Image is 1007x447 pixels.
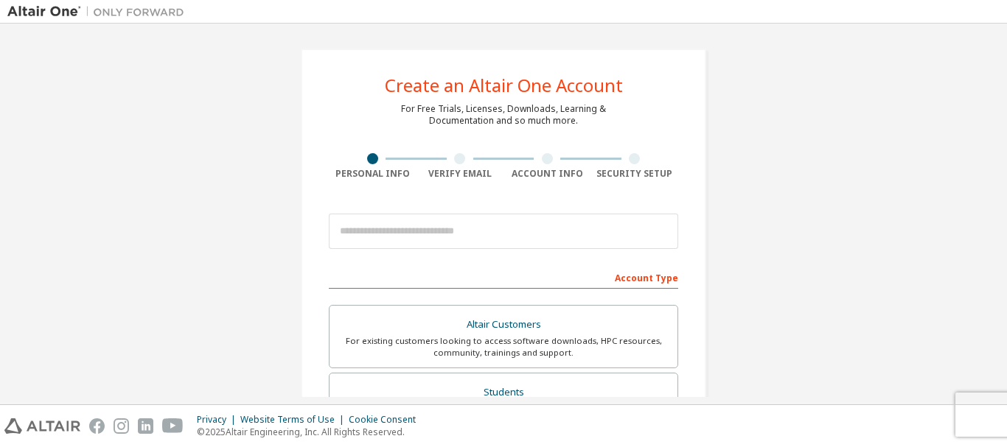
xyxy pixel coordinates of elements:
div: For existing customers looking to access software downloads, HPC resources, community, trainings ... [338,335,669,359]
img: instagram.svg [114,418,129,434]
p: © 2025 Altair Engineering, Inc. All Rights Reserved. [197,426,425,438]
img: youtube.svg [162,418,184,434]
div: For Free Trials, Licenses, Downloads, Learning & Documentation and so much more. [401,103,606,127]
div: Account Type [329,265,678,289]
img: altair_logo.svg [4,418,80,434]
div: Verify Email [417,168,504,180]
img: facebook.svg [89,418,105,434]
div: Privacy [197,414,240,426]
div: Account Info [503,168,591,180]
div: Create an Altair One Account [385,77,623,94]
div: Security Setup [591,168,679,180]
div: Altair Customers [338,314,669,335]
img: Altair One [7,4,192,19]
div: Students [338,382,669,403]
div: Cookie Consent [349,414,425,426]
img: linkedin.svg [138,418,153,434]
div: Website Terms of Use [240,414,349,426]
div: Personal Info [329,168,417,180]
